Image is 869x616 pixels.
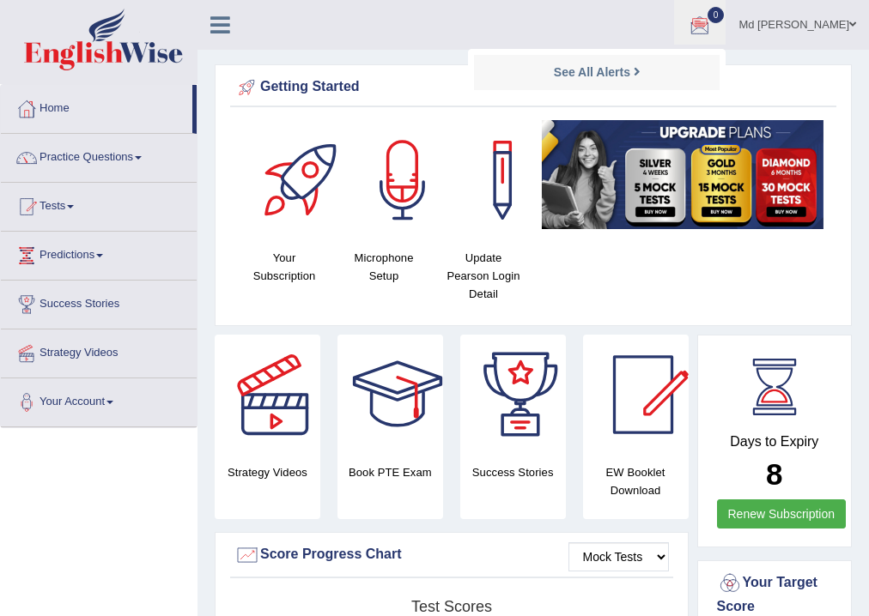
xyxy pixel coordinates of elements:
[234,75,832,100] div: Getting Started
[717,434,833,450] h4: Days to Expiry
[1,232,197,275] a: Predictions
[243,249,325,285] h4: Your Subscription
[717,499,847,528] a: Renew Subscription
[234,542,669,568] div: Score Progress Chart
[554,65,630,79] strong: See All Alerts
[337,463,443,481] h4: Book PTE Exam
[1,281,197,323] a: Success Stories
[542,120,823,229] img: small5.jpg
[1,134,197,177] a: Practice Questions
[1,378,197,421] a: Your Account
[708,7,725,23] span: 0
[343,249,425,285] h4: Microphone Setup
[1,329,197,372] a: Strategy Videos
[442,249,525,303] h4: Update Pearson Login Detail
[583,463,689,499] h4: EW Booklet Download
[215,463,320,481] h4: Strategy Videos
[1,85,192,128] a: Home
[550,63,645,82] a: See All Alerts
[766,457,782,491] b: 8
[1,183,197,226] a: Tests
[460,463,566,481] h4: Success Stories
[411,598,492,615] tspan: Test scores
